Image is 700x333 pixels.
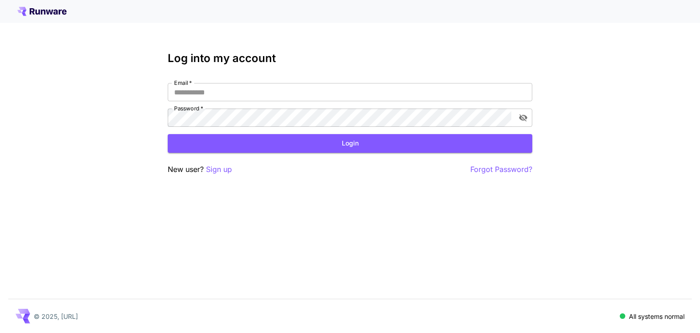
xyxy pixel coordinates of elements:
[206,164,232,175] button: Sign up
[168,164,232,175] p: New user?
[174,104,203,112] label: Password
[629,312,685,321] p: All systems normal
[174,79,192,87] label: Email
[168,52,532,65] h3: Log into my account
[168,134,532,153] button: Login
[34,312,78,321] p: © 2025, [URL]
[470,164,532,175] button: Forgot Password?
[515,109,531,126] button: toggle password visibility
